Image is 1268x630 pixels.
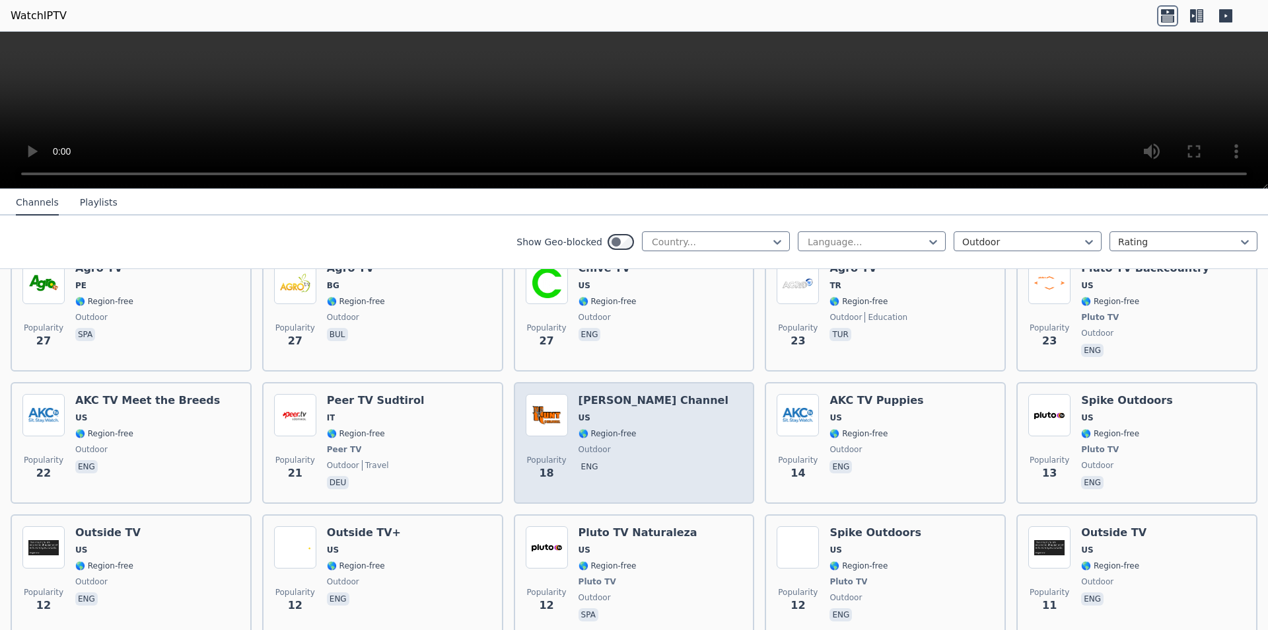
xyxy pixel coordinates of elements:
[526,394,568,436] img: Hunt Channel
[539,598,553,613] span: 12
[1081,296,1139,307] span: 🌎 Region-free
[75,428,133,439] span: 🌎 Region-free
[539,333,553,349] span: 27
[579,608,598,621] p: spa
[527,323,567,333] span: Popularity
[75,444,108,455] span: outdoor
[327,413,335,423] span: IT
[1028,262,1071,304] img: Pluto TV Backcountry
[327,545,339,555] span: US
[526,262,568,304] img: Chive TV
[829,592,862,603] span: outdoor
[1081,444,1119,455] span: Pluto TV
[327,328,348,341] p: bul
[327,592,349,606] p: eng
[1081,280,1093,291] span: US
[327,476,349,489] p: deu
[1028,394,1071,436] img: Spike Outdoors
[288,333,302,349] span: 27
[75,561,133,571] span: 🌎 Region-free
[1081,312,1119,323] span: Pluto TV
[24,323,63,333] span: Popularity
[579,328,601,341] p: eng
[24,587,63,598] span: Popularity
[1081,413,1093,423] span: US
[36,465,51,481] span: 22
[327,526,401,539] h6: Outside TV+
[274,394,316,436] img: Peer TV Sudtirol
[829,394,923,407] h6: AKC TV Puppies
[16,190,59,216] button: Channels
[829,561,888,571] span: 🌎 Region-free
[24,455,63,465] span: Popularity
[75,460,98,473] p: eng
[579,526,697,539] h6: Pluto TV Naturaleza
[526,526,568,569] img: Pluto TV Naturaleza
[327,296,385,307] span: 🌎 Region-free
[579,312,611,323] span: outdoor
[777,262,819,304] img: Agro TV
[327,394,425,407] h6: Peer TV Sudtirol
[36,333,51,349] span: 27
[778,455,818,465] span: Popularity
[829,428,888,439] span: 🌎 Region-free
[579,394,728,407] h6: [PERSON_NAME] Channel
[1081,428,1139,439] span: 🌎 Region-free
[274,262,316,304] img: Agro TV
[829,413,841,423] span: US
[1081,576,1113,587] span: outdoor
[579,444,611,455] span: outdoor
[275,455,315,465] span: Popularity
[777,526,819,569] img: Spike Outdoors
[1081,344,1104,357] p: eng
[579,460,601,473] p: eng
[75,413,87,423] span: US
[288,598,302,613] span: 12
[829,312,862,323] span: outdoor
[829,608,852,621] p: eng
[1081,526,1146,539] h6: Outside TV
[829,576,867,587] span: Pluto TV
[75,394,220,407] h6: AKC TV Meet the Breeds
[1081,476,1104,489] p: eng
[80,190,118,216] button: Playlists
[1081,561,1139,571] span: 🌎 Region-free
[275,323,315,333] span: Popularity
[75,296,133,307] span: 🌎 Region-free
[791,598,805,613] span: 12
[1042,598,1057,613] span: 11
[22,394,65,436] img: AKC TV Meet the Breeds
[362,460,389,471] span: travel
[288,465,302,481] span: 21
[1042,465,1057,481] span: 13
[22,262,65,304] img: Agro TV
[75,545,87,555] span: US
[327,444,362,455] span: Peer TV
[274,526,316,569] img: Outside TV+
[829,526,921,539] h6: Spike Outdoors
[579,545,590,555] span: US
[579,296,637,307] span: 🌎 Region-free
[1081,460,1113,471] span: outdoor
[327,280,339,291] span: BG
[579,592,611,603] span: outdoor
[327,561,385,571] span: 🌎 Region-free
[22,526,65,569] img: Outside TV
[75,312,108,323] span: outdoor
[327,312,359,323] span: outdoor
[1081,592,1104,606] p: eng
[864,312,907,323] span: education
[579,428,637,439] span: 🌎 Region-free
[1081,328,1113,338] span: outdoor
[778,323,818,333] span: Popularity
[327,460,359,471] span: outdoor
[829,444,862,455] span: outdoor
[791,465,805,481] span: 14
[579,413,590,423] span: US
[579,576,616,587] span: Pluto TV
[275,587,315,598] span: Popularity
[1030,587,1069,598] span: Popularity
[777,394,819,436] img: AKC TV Puppies
[75,328,95,341] p: spa
[75,576,108,587] span: outdoor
